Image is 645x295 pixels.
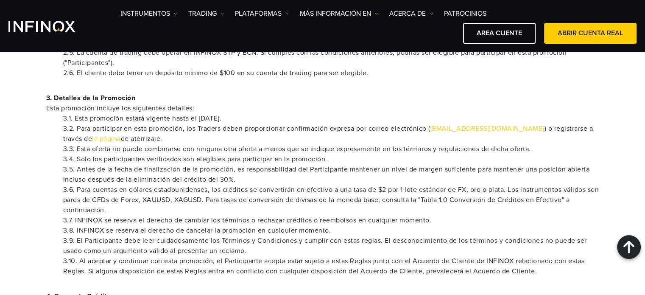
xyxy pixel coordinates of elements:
[63,144,599,154] li: 3.3. Esta oferta no puede combinarse con ninguna otra oferta a menos que se indique expresamente ...
[444,8,486,19] a: Patrocinios
[430,124,544,133] a: [EMAIL_ADDRESS][DOMAIN_NAME]
[120,8,178,19] a: Instrumentos
[63,124,599,144] li: 3.2. Para participar en esta promoción, los Traders deben proporcionar confirmación expresa por c...
[63,68,599,78] li: 2.6. El cliente debe tener un depósito mínimo de $100 en su cuenta de trading para ser elegible.
[63,154,599,164] li: 3.4. Solo los participantes verificados son elegibles para participar en la promoción.
[46,103,599,113] span: Esta promoción incluye los siguientes detalles:
[544,23,637,44] a: ABRIR CUENTA REAL
[46,93,599,113] p: 3. Detalles de la Promoción
[63,256,599,276] li: 3.10. Al aceptar y continuar con esta promoción, el Participante acepta estar sujeto a estas Regl...
[63,215,599,225] li: 3.7. INFINOX se reserva el derecho de cambiar los términos o rechazar créditos o reembolsos en cu...
[300,8,379,19] a: Más información en
[92,135,121,143] a: la página
[63,164,599,185] li: 3.5. Antes de la fecha de finalización de la promoción, es responsabilidad del Participante mante...
[235,8,289,19] a: PLATAFORMAS
[188,8,224,19] a: TRADING
[63,113,599,124] li: 3.1. Esta promoción estará vigente hasta el [DATE].
[8,21,95,32] a: INFINOX Logo
[63,185,599,215] li: 3.6. Para cuentas en dólares estadounidenses, los créditos se convertirán en efectivo a una tasa ...
[389,8,433,19] a: ACERCA DE
[63,48,599,68] li: 2.5. La cuenta de trading debe operar en INFINOX STP y ECN. Si cumples con las condiciones anteri...
[63,225,599,236] li: 3.8. INFINOX se reserva el derecho de cancelar la promoción en cualquier momento.
[63,236,599,256] li: 3.9. El Participante debe leer cuidadosamente los Términos y Condiciones y cumplir con estas regl...
[463,23,536,44] a: AREA CLIENTE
